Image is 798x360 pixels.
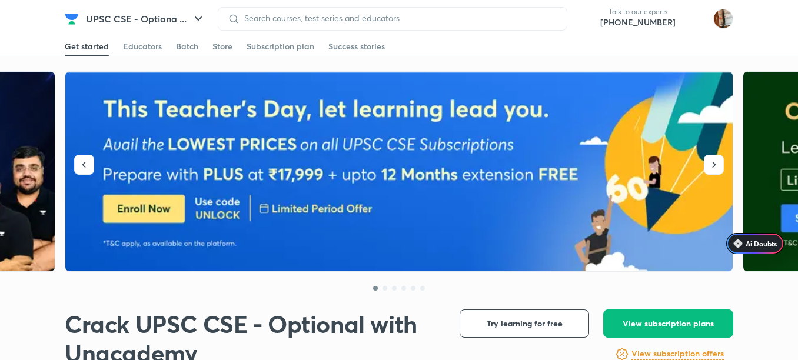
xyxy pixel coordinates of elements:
img: avatar [685,9,704,28]
a: Educators [123,37,162,56]
a: Store [212,37,232,56]
h6: View subscription offers [631,348,724,360]
div: Batch [176,41,198,52]
input: Search courses, test series and educators [240,14,557,23]
img: Icon [733,239,743,248]
span: Ai Doubts [746,239,777,248]
div: Subscription plan [247,41,314,52]
a: Batch [176,37,198,56]
a: Ai Doubts [726,233,784,254]
a: Success stories [328,37,385,56]
a: Subscription plan [247,37,314,56]
a: Get started [65,37,109,56]
span: View subscription plans [623,318,714,329]
img: call-us [577,7,600,31]
img: Company Logo [65,12,79,26]
button: UPSC CSE - Optiona ... [79,7,212,31]
span: Try learning for free [487,318,563,329]
div: Store [212,41,232,52]
a: [PHONE_NUMBER] [600,16,676,28]
button: View subscription plans [603,309,733,338]
div: Get started [65,41,109,52]
p: Talk to our experts [600,7,676,16]
div: Educators [123,41,162,52]
img: avinash sharma [713,9,733,29]
div: Success stories [328,41,385,52]
button: Try learning for free [460,309,589,338]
